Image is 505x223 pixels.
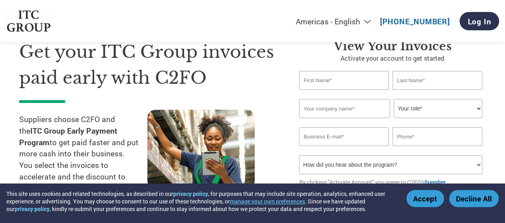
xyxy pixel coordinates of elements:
input: Invalid Email format [299,127,388,146]
p: Activate your account to get started [299,53,486,63]
input: First Name* [299,71,388,90]
button: Accept [406,190,444,207]
div: Invalid company name or company name is too long [299,119,482,124]
a: privacy policy [15,205,50,213]
select: Title/Role [394,99,482,118]
img: ITC Group [6,10,51,32]
div: Inavlid Phone Number [392,147,482,152]
h3: View Your Invoices [299,39,486,53]
img: supply chain worker [147,110,255,188]
p: By clicking "Activate Account" you agree to C2FO's and [299,178,486,195]
a: Log In [459,12,499,30]
input: Your company name* [299,99,390,118]
button: Decline All [449,190,499,207]
div: Invalid first name or first name is too long [299,91,388,96]
div: This site uses cookies and related technologies, as described in our , for purposes that may incl... [6,190,395,213]
h1: Get your ITC Group invoices paid early with C2FO [19,39,275,91]
a: [PHONE_NUMBER] [380,16,450,26]
input: Phone* [392,127,482,146]
p: Suppliers choose C2FO and the to get paid faster and put more cash into their business. You selec... [19,114,147,194]
div: Invalid last name or last name is too long [392,91,482,96]
button: manage your own preferences [230,197,305,205]
a: privacy policy [173,190,208,197]
strong: ITC Group Early Payment Program [19,126,117,147]
input: Last Name* [392,71,482,90]
div: Inavlid Email Address [299,147,388,152]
